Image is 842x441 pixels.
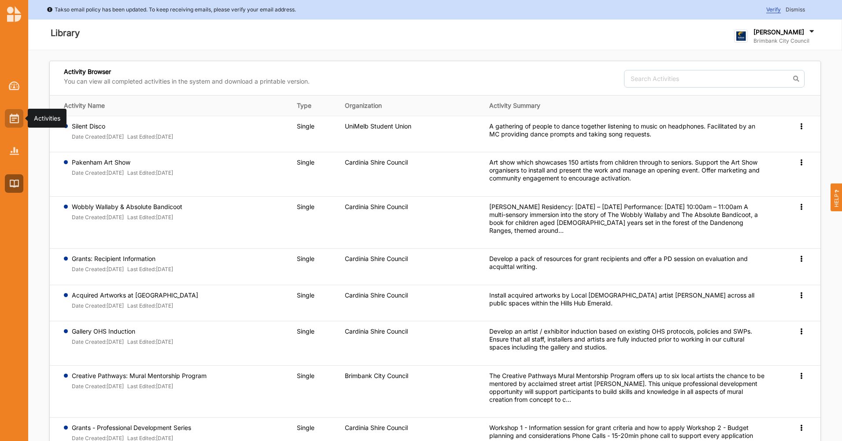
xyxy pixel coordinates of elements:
[489,203,766,235] div: [PERSON_NAME] Residency: [DATE] – [DATE] Performance: [DATE] 10:00am – 11:00am A multi-sensory im...
[72,133,107,140] label: Date Created:
[297,424,314,431] span: Single
[72,302,107,309] label: Date Created:
[156,169,173,176] font: [DATE]
[107,302,124,309] font: [DATE]
[489,327,766,351] div: Develop an artist / exhibitor induction based on existing OHS protocols, policies and SWPs. Ensur...
[72,383,107,390] label: Date Created:
[9,81,20,90] img: Dashboard
[345,372,408,380] label: Brimbank City Council
[345,122,411,130] label: UniMelb Student Union
[127,169,156,176] label: Last Edited:
[297,203,314,210] span: Single
[64,102,284,110] div: Activity Name
[64,77,310,85] label: You can view all completed activities in the system and download a printable version.
[72,327,174,335] label: Gallery OHS Induction
[10,114,19,123] img: Activities
[345,158,408,166] label: Cardinia Shire Council
[489,291,766,307] div: Install acquired artworks by Local [DEMOGRAPHIC_DATA] artist [PERSON_NAME] across all public spac...
[34,114,60,123] div: Activities
[127,338,156,345] label: Last Edited:
[297,158,314,166] span: Single
[291,95,339,116] th: Type
[72,424,191,432] label: Grants - Professional Development Series
[5,174,23,193] a: Library
[753,28,804,36] label: [PERSON_NAME]
[127,214,156,221] label: Last Edited:
[107,266,124,272] font: [DATE]
[345,291,408,299] label: Cardinia Shire Council
[339,95,483,116] th: Organization
[345,203,408,211] label: Cardinia Shire Council
[72,255,174,263] label: Grants: Recipient Information
[47,5,296,14] div: Takso email policy has been updated. To keep receiving emails, please verify your email address.
[624,70,805,88] input: Search Activities
[297,122,314,130] span: Single
[345,255,408,263] label: Cardinia Shire Council
[156,133,173,140] font: [DATE]
[72,372,207,380] label: Creative Pathways: Mural Mentorship Program
[345,424,408,432] label: Cardinia Shire Council
[72,203,182,211] label: Wobbly Wallaby & Absolute Bandicoot
[10,180,19,187] img: Library
[127,133,156,140] label: Last Edited:
[489,158,766,182] div: Art show which showcases 150 artists from children through to seniors. Support the Art Show organ...
[489,255,766,271] div: Develop a pack of resources for grant recipients and offer a PD session on evaluation and acquitt...
[72,158,174,166] label: Pakenham Art Show
[5,77,23,95] a: Dashboard
[345,327,408,335] label: Cardinia Shire Council
[107,383,124,390] font: [DATE]
[7,6,21,22] img: logo
[297,327,314,335] span: Single
[72,169,107,176] label: Date Created:
[156,302,173,309] font: [DATE]
[786,6,805,13] span: Dismiss
[297,372,314,379] span: Single
[72,122,174,130] label: Silent Disco
[483,95,772,116] th: Activity Summary
[489,372,766,404] div: The Creative Pathways Mural Mentorship Program offers up to six local artists the chance to be me...
[107,133,124,140] font: [DATE]
[297,255,314,262] span: Single
[489,122,766,138] div: A gathering of people to dance together listening to music on headphones. Facilitated by an MC pr...
[72,338,107,345] label: Date Created:
[72,214,107,221] label: Date Created:
[10,147,19,154] img: Reports
[127,302,156,309] label: Last Edited:
[156,266,173,272] font: [DATE]
[127,383,156,390] label: Last Edited:
[297,291,314,299] span: Single
[753,37,816,44] label: Brimbank City Council
[64,68,310,88] div: Activity Browser
[156,338,173,345] font: [DATE]
[107,169,124,176] font: [DATE]
[107,338,124,345] font: [DATE]
[766,6,781,13] span: Verify
[156,214,173,220] font: [DATE]
[5,142,23,160] a: Reports
[156,383,173,390] font: [DATE]
[5,109,23,128] a: Activities
[734,29,748,43] img: logo
[107,214,124,220] font: [DATE]
[127,266,156,273] label: Last Edited:
[72,291,198,299] label: Acquired Artworks at [GEOGRAPHIC_DATA]
[72,266,107,273] label: Date Created:
[51,26,80,40] label: Library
